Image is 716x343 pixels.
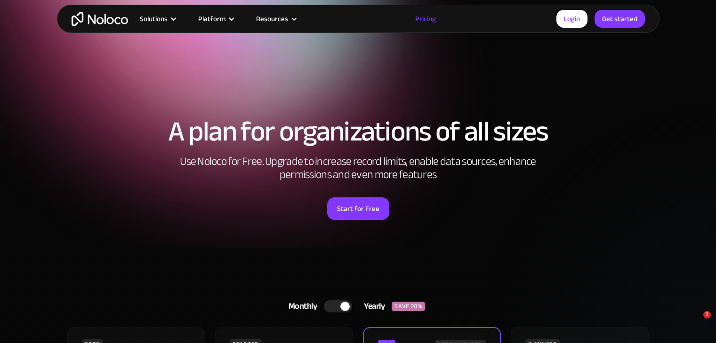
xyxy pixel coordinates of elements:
div: Yearly [352,299,392,313]
div: SAVE 20% [392,302,425,311]
a: Login [556,10,587,28]
div: Resources [256,13,288,25]
a: Pricing [403,13,448,25]
a: Get started [595,10,645,28]
h2: Use Noloco for Free. Upgrade to increase record limits, enable data sources, enhance permissions ... [170,155,547,181]
div: Monthly [277,299,324,313]
div: Solutions [140,13,168,25]
div: Platform [186,13,244,25]
div: Solutions [128,13,186,25]
span: 1 [703,311,711,319]
div: Platform [198,13,225,25]
a: home [72,12,128,26]
iframe: Intercom live chat [684,311,707,334]
a: Start for Free [327,197,389,220]
h1: A plan for organizations of all sizes [66,117,650,146]
div: Resources [244,13,307,25]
